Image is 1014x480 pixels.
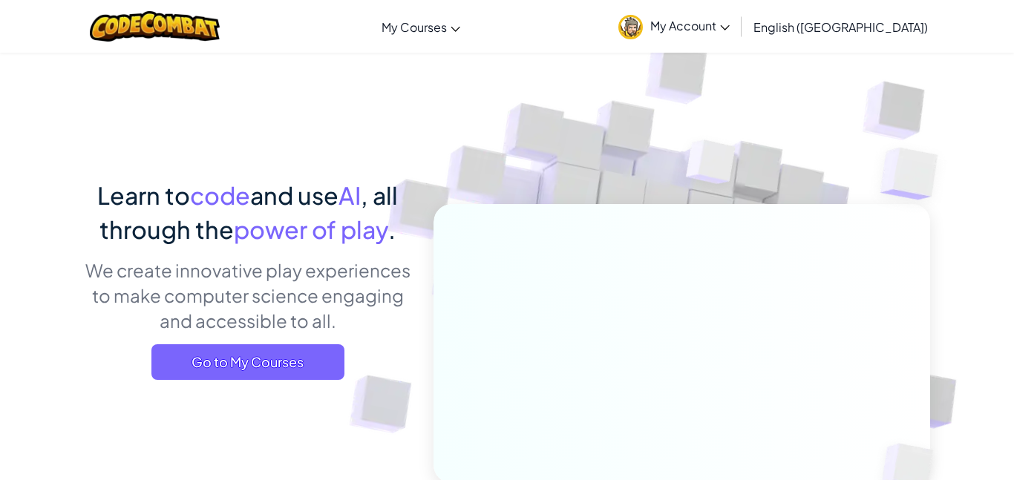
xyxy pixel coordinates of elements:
img: CodeCombat logo [90,11,220,42]
span: code [190,180,250,210]
span: My Courses [382,19,447,35]
a: English ([GEOGRAPHIC_DATA]) [746,7,935,47]
img: Overlap cubes [658,111,765,221]
span: My Account [650,18,730,33]
span: power of play [234,214,388,244]
a: My Courses [374,7,468,47]
span: English ([GEOGRAPHIC_DATA]) [753,19,928,35]
p: We create innovative play experiences to make computer science engaging and accessible to all. [84,257,411,333]
span: Learn to [97,180,190,210]
span: AI [338,180,361,210]
span: . [388,214,396,244]
img: Overlap cubes [851,111,979,237]
img: avatar [618,15,643,39]
span: and use [250,180,338,210]
a: Go to My Courses [151,344,344,380]
a: My Account [611,3,737,50]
